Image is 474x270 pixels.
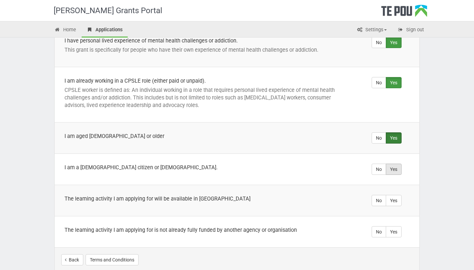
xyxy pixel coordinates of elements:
a: Back [61,254,83,265]
p: CPSLE worker is defined as: An individual working in a role that requires personal lived experien... [65,86,344,109]
label: No [372,132,386,144]
p: This grant is specifically for people who have their own experience of mental health challenges o... [65,46,344,54]
a: Settings [352,23,392,38]
label: No [372,195,386,206]
button: Terms and Conditions [86,254,139,265]
label: Yes [386,77,402,88]
label: No [372,37,386,48]
label: Yes [386,164,402,175]
label: Yes [386,226,402,237]
label: No [372,226,386,237]
div: The learning activity I am applying for will be available in [GEOGRAPHIC_DATA] [65,195,344,202]
div: I am aged [DEMOGRAPHIC_DATA] or older [65,132,344,140]
label: No [372,164,386,175]
div: I am already working in a CPSLE role (either paid or unpaid). [65,77,344,85]
label: Yes [386,37,402,48]
label: Yes [386,195,402,206]
a: Home [49,23,81,38]
a: Applications [82,23,128,38]
label: Yes [386,132,402,144]
div: Te Pou Logo [381,5,427,21]
div: The learning activity I am applying for is not already fully funded by another agency or organisa... [65,226,344,234]
div: I am a [DEMOGRAPHIC_DATA] citizen or [DEMOGRAPHIC_DATA]. [65,164,344,171]
label: No [372,77,386,88]
a: Sign out [392,23,429,38]
div: I have personal lived experience of mental health challenges or addiction. [65,37,344,44]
